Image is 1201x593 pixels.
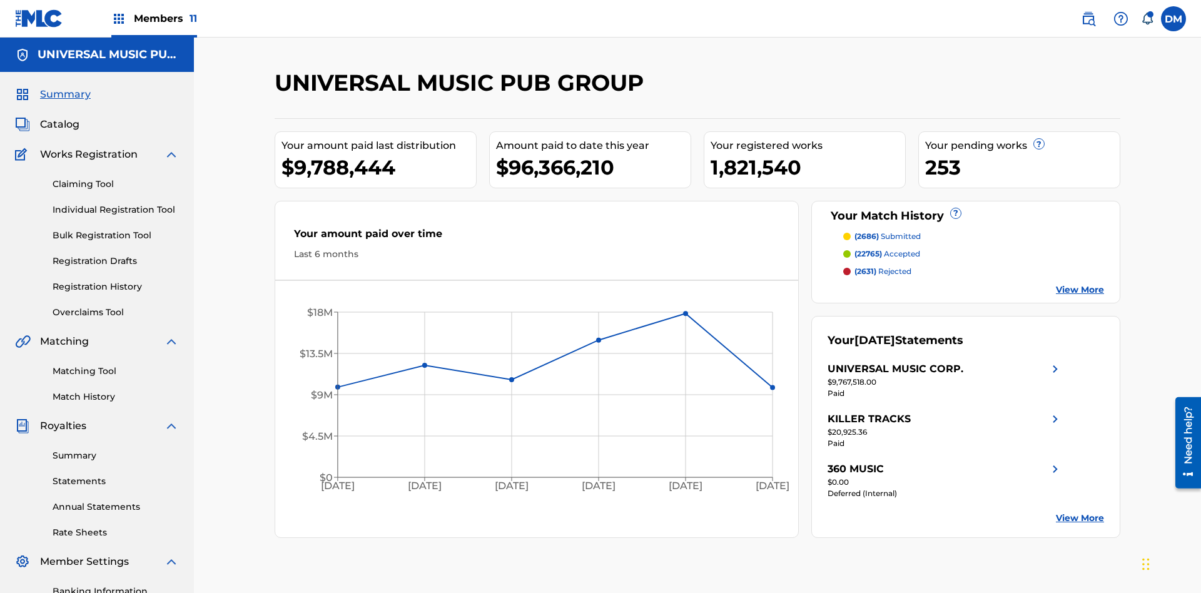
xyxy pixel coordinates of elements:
[854,231,879,241] span: (2686)
[496,138,691,153] div: Amount paid to date this year
[1034,139,1044,149] span: ?
[15,87,91,102] a: SummarySummary
[1141,13,1153,25] div: Notifications
[496,153,691,181] div: $96,366,210
[854,248,920,260] p: accepted
[53,255,179,268] a: Registration Drafts
[756,480,790,492] tspan: [DATE]
[828,208,1105,225] div: Your Match History
[164,147,179,162] img: expand
[1048,462,1063,477] img: right chevron icon
[1161,6,1186,31] div: User Menu
[15,117,79,132] a: CatalogCatalog
[164,334,179,349] img: expand
[828,427,1063,438] div: $20,925.36
[53,526,179,539] a: Rate Sheets
[408,480,442,492] tspan: [DATE]
[1048,412,1063,427] img: right chevron icon
[828,462,1063,499] a: 360 MUSICright chevron icon$0.00Deferred (Internal)
[40,334,89,349] span: Matching
[828,412,911,427] div: KILLER TRACKS
[164,418,179,433] img: expand
[1108,6,1133,31] div: Help
[15,87,30,102] img: Summary
[53,449,179,462] a: Summary
[828,377,1063,388] div: $9,767,518.00
[828,462,884,477] div: 360 MUSIC
[854,231,921,242] p: submitted
[311,389,333,401] tspan: $9M
[828,332,963,349] div: Your Statements
[1081,11,1096,26] img: search
[711,153,905,181] div: 1,821,540
[669,480,702,492] tspan: [DATE]
[843,266,1105,277] a: (2631) rejected
[40,418,86,433] span: Royalties
[302,430,333,442] tspan: $4.5M
[15,117,30,132] img: Catalog
[321,480,355,492] tspan: [DATE]
[164,554,179,569] img: expand
[15,334,31,349] img: Matching
[15,48,30,63] img: Accounts
[828,362,1063,399] a: UNIVERSAL MUSIC CORP.right chevron icon$9,767,518.00Paid
[275,69,650,97] h2: UNIVERSAL MUSIC PUB GROUP
[843,248,1105,260] a: (22765) accepted
[1142,545,1150,583] div: Drag
[53,390,179,403] a: Match History
[53,365,179,378] a: Matching Tool
[300,348,333,360] tspan: $13.5M
[925,153,1120,181] div: 253
[281,153,476,181] div: $9,788,444
[1056,512,1104,525] a: View More
[53,203,179,216] a: Individual Registration Tool
[53,500,179,514] a: Annual Statements
[40,554,129,569] span: Member Settings
[1048,362,1063,377] img: right chevron icon
[190,13,197,24] span: 11
[854,266,911,277] p: rejected
[40,87,91,102] span: Summary
[828,388,1063,399] div: Paid
[40,147,138,162] span: Works Registration
[15,9,63,28] img: MLC Logo
[15,147,31,162] img: Works Registration
[53,280,179,293] a: Registration History
[1138,533,1201,593] iframe: Chat Widget
[38,48,179,62] h5: UNIVERSAL MUSIC PUB GROUP
[111,11,126,26] img: Top Rightsholders
[53,178,179,191] a: Claiming Tool
[828,438,1063,449] div: Paid
[281,138,476,153] div: Your amount paid last distribution
[1166,392,1201,495] iframe: Resource Center
[53,475,179,488] a: Statements
[1056,283,1104,296] a: View More
[1113,11,1128,26] img: help
[854,333,895,347] span: [DATE]
[951,208,961,218] span: ?
[294,248,779,261] div: Last 6 months
[1076,6,1101,31] a: Public Search
[854,249,882,258] span: (22765)
[495,480,529,492] tspan: [DATE]
[15,554,30,569] img: Member Settings
[828,477,1063,488] div: $0.00
[53,229,179,242] a: Bulk Registration Tool
[843,231,1105,242] a: (2686) submitted
[854,266,876,276] span: (2631)
[828,362,963,377] div: UNIVERSAL MUSIC CORP.
[828,412,1063,449] a: KILLER TRACKSright chevron icon$20,925.36Paid
[40,117,79,132] span: Catalog
[307,307,333,318] tspan: $18M
[15,418,30,433] img: Royalties
[134,11,197,26] span: Members
[925,138,1120,153] div: Your pending works
[294,226,779,248] div: Your amount paid over time
[828,488,1063,499] div: Deferred (Internal)
[711,138,905,153] div: Your registered works
[53,306,179,319] a: Overclaims Tool
[582,480,616,492] tspan: [DATE]
[320,472,333,484] tspan: $0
